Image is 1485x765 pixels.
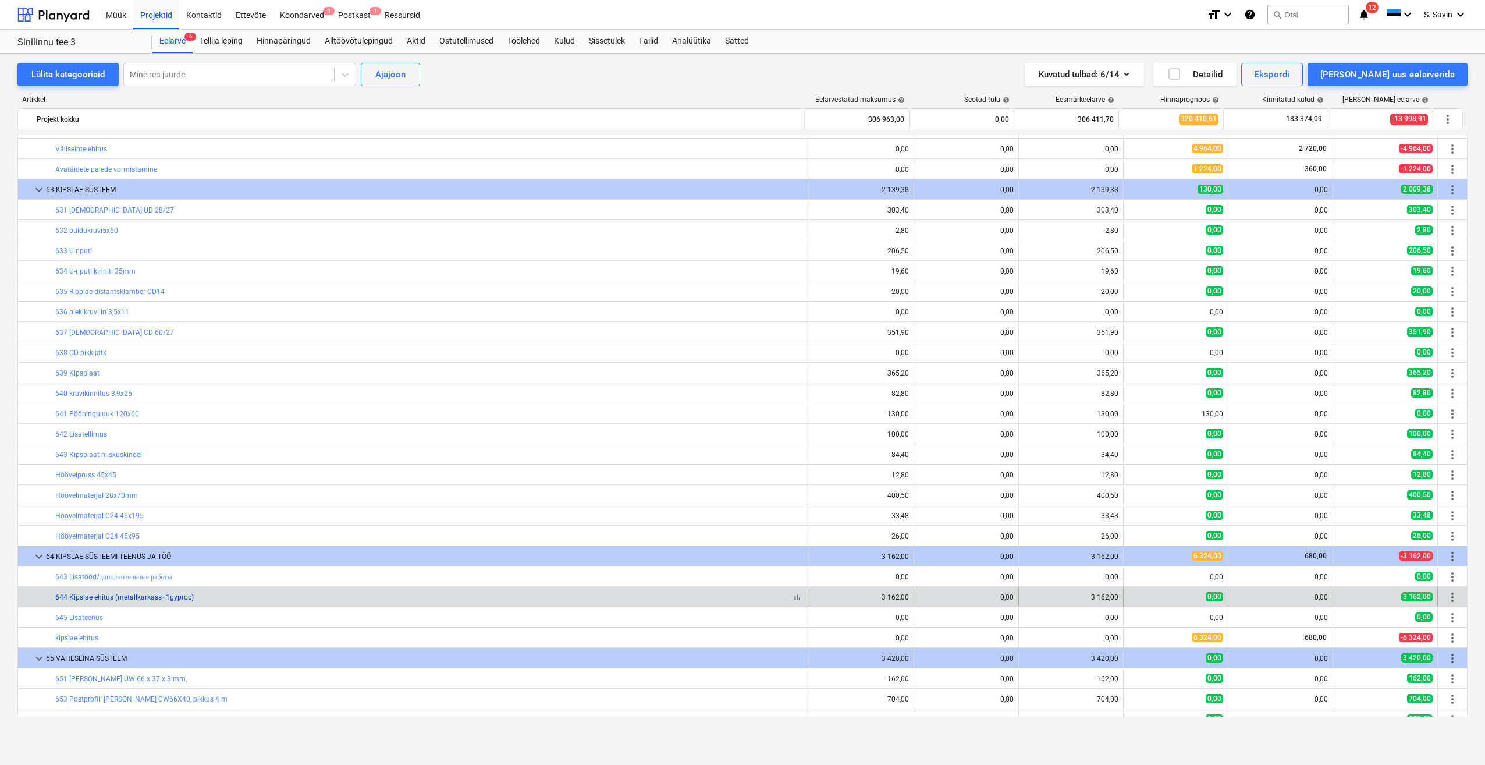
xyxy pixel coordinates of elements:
div: 0,00 [1024,308,1118,316]
div: 20,00 [814,288,909,296]
span: search [1273,10,1282,19]
div: 130,00 [814,410,909,418]
a: Höövelpruss 45x45 [55,471,116,479]
div: 12,80 [1024,471,1118,479]
div: 0,00 [1128,573,1223,581]
a: Höövelmaterjal C24 45x195 [55,512,144,520]
i: keyboard_arrow_down [1401,8,1415,22]
span: bar_chart [793,593,802,602]
div: 0,00 [1233,206,1328,214]
div: 3 162,00 [814,593,909,601]
a: 638 CD pikkijätk [55,349,106,357]
div: 82,80 [1024,389,1118,398]
a: 635 Ripplae distantsklamber CD14 [55,288,165,296]
span: help [1105,97,1114,104]
div: 0,00 [1233,471,1328,479]
i: Abikeskus [1244,8,1256,22]
span: 12 [1366,2,1379,13]
div: 0,00 [1233,573,1328,581]
div: Töölehed [500,30,547,53]
div: 0,00 [919,532,1014,540]
div: 2,80 [814,226,909,235]
i: format_size [1207,8,1221,22]
span: 6 324,00 [1192,633,1223,642]
div: 365,20 [1024,369,1118,377]
span: Rohkem tegevusi [1445,387,1459,401]
div: Sätted [718,30,756,53]
div: 0,00 [814,349,909,357]
div: 0,00 [1024,145,1118,153]
span: 206,50 [1407,246,1433,255]
span: 12,80 [1411,470,1433,479]
div: 162,00 [814,675,909,683]
span: 0,00 [1206,653,1223,663]
div: 3 162,00 [814,552,909,561]
div: 0,00 [914,110,1009,129]
div: Eelarvestatud maksumus [815,95,905,104]
a: 641 Pööninguluuk 120x60 [55,410,139,418]
span: 0,00 [1415,348,1433,357]
span: Rohkem tegevusi [1445,162,1459,176]
div: 0,00 [1233,654,1328,663]
div: 0,00 [919,267,1014,275]
span: 2 009,38 [1401,185,1433,194]
span: 400,50 [1407,490,1433,500]
span: -4 964,00 [1399,144,1433,153]
button: Detailid [1153,63,1237,86]
div: 3 420,00 [1024,654,1118,663]
a: Avatäidete palede vormistamine [55,165,157,173]
span: 0,00 [1206,674,1223,683]
span: 3 420,00 [1401,653,1433,663]
div: 400,50 [1024,491,1118,500]
div: 0,00 [1233,389,1328,398]
span: 33,48 [1411,511,1433,520]
span: 130,00 [1198,185,1223,194]
span: 680,00 [1303,633,1328,642]
div: 0,00 [919,552,1014,561]
div: 0,00 [814,573,909,581]
span: 303,40 [1407,205,1433,214]
div: 351,90 [1024,328,1118,337]
span: 2 720,00 [1298,144,1328,153]
a: 639 Kipsplaat [55,369,100,377]
span: 19,60 [1411,266,1433,275]
div: Lülita kategooriaid [31,67,105,82]
span: help [896,97,905,104]
a: 653 Postprofiil [PERSON_NAME] CW66X40, pikkus 4 m [55,695,228,703]
div: [PERSON_NAME] uus eelarverida [1320,67,1455,82]
span: 1 [370,7,381,15]
div: Kuvatud tulbad : 6/14 [1039,67,1130,82]
div: Hinnapäringud [250,30,318,53]
span: 0,00 [1415,409,1433,418]
a: 634 U-riputi kinniti 35mm [55,267,136,275]
span: 351,90 [1407,327,1433,337]
div: Eesmärkeelarve [1056,95,1114,104]
span: 0,00 [1206,266,1223,275]
div: 3 420,00 [814,654,909,663]
span: 1 224,00 [1192,164,1223,173]
a: Eelarve6 [152,30,193,53]
span: Rohkem tegevusi [1445,529,1459,543]
div: 0,00 [919,186,1014,194]
div: 3 162,00 [1024,593,1118,601]
span: help [1210,97,1219,104]
div: Hinnaprognoos [1160,95,1219,104]
a: Kulud [547,30,582,53]
span: 6 324,00 [1192,551,1223,561]
a: Analüütika [665,30,718,53]
div: 303,40 [1024,206,1118,214]
a: 631 [DEMOGRAPHIC_DATA] UD 28/27 [55,206,174,214]
span: 0,00 [1206,490,1223,500]
span: 0,00 [1206,205,1223,214]
div: 0,00 [1233,308,1328,316]
div: 0,00 [1024,165,1118,173]
span: Rohkem tegevusi [1441,112,1455,126]
a: Aktid [400,30,432,53]
div: 400,50 [814,491,909,500]
div: 100,00 [1024,430,1118,438]
a: 644 Kipslae ehitus (metallkarkass+1gyproc) [55,593,194,601]
div: Projekt kokku [37,110,800,129]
